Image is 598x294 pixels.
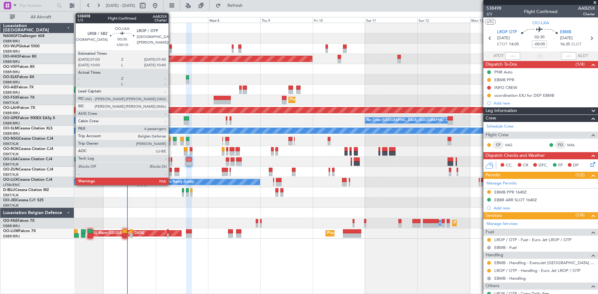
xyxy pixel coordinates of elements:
div: Tue 7 [156,17,208,23]
a: EBKT/KJK [3,172,19,177]
span: OO-WLP [3,44,18,48]
span: ELDT [572,41,581,48]
span: Crew [486,115,496,122]
a: OO-ELKFalcon 8X [3,75,34,79]
a: OO-LUMFalcon 7X [3,229,36,233]
div: CP [493,142,503,148]
span: 2/3 [486,12,501,17]
a: EBBR/BRU [3,90,20,95]
div: EBMB PPR 1640Z [494,189,527,195]
div: Sun 5 [51,17,103,23]
span: OO-ZUN [3,168,19,171]
a: OO-ROKCessna Citation CJ4 [3,147,53,151]
span: (1/4) [576,212,585,218]
button: UTC [485,19,496,25]
a: EBBR/BRU [3,49,20,54]
a: VAG [505,142,519,148]
span: 538498 [486,5,501,12]
a: EBBR/BRU [3,224,20,228]
a: LROP / OTP - Fuel - Euro Jet LROP / OTP [494,237,572,242]
span: OO-NSG [3,137,19,141]
a: EBKT/KJK [3,152,19,156]
span: OO-ELK [3,75,17,79]
span: 02:30 [534,34,544,40]
a: EBKT/KJK [3,100,19,105]
span: ALDT [578,53,588,59]
div: Mon 6 [103,17,155,23]
span: Refresh [222,3,248,8]
a: Manage Services [486,221,518,227]
a: OO-LXACessna Citation CJ4 [3,157,52,161]
a: EBBR/BRU [3,121,20,126]
span: Others [486,282,499,290]
div: No Crew [GEOGRAPHIC_DATA] ([GEOGRAPHIC_DATA] National) [367,116,471,125]
a: OO-VSFFalcon 8X [3,65,35,69]
a: OO-NSGCessna Citation CJ4 [3,137,53,141]
div: INFO CREW [494,85,517,90]
a: OO-JIDCessna CJ1 525 [3,198,44,202]
a: OO-AIEFalcon 7X [3,86,34,89]
span: CR [523,162,528,169]
span: AAB25X [578,5,595,12]
a: OO-HHOFalcon 8X [3,55,36,58]
span: OO-FSX [3,96,17,100]
span: Dispatch Checks and Weather [486,152,545,159]
div: Mon 13 [470,17,522,23]
a: EBMB - Handling [494,276,526,281]
div: Planned Maint [GEOGRAPHIC_DATA] ([GEOGRAPHIC_DATA] National) [327,229,440,238]
a: OO-SLMCessna Citation XLS [3,127,53,130]
button: Refresh [213,1,250,11]
a: EBMB - Handling - ExecuJet [GEOGRAPHIC_DATA] EBBR / BRU [494,260,595,265]
a: LFSN/ENC [3,183,20,187]
span: Flight Crew [486,132,509,139]
span: Permits [486,172,500,179]
span: CC, [506,162,513,169]
a: EBBR/BRU [3,80,20,85]
a: Schedule Crew [486,124,514,130]
div: Wed 8 [208,17,260,23]
span: (1/2) [576,172,585,178]
a: Manage Permits [486,180,517,187]
a: OO-ZUNCessna Citation CJ4 [3,168,53,171]
a: MAL [567,142,581,148]
span: DFC, [539,162,548,169]
div: Planned Maint Melsbroek Air Base [454,218,509,228]
a: OO-LAHFalcon 7X [3,106,35,110]
span: Charter [578,12,595,17]
span: OO-HHO [3,55,19,58]
button: All Aircraft [7,12,68,22]
span: Leg Information [486,107,517,114]
a: N604GFChallenger 604 [3,34,45,38]
a: OO-WLPGlobal 5500 [3,44,40,48]
span: OO-AIE [3,86,17,89]
span: OO-VSF [3,65,17,69]
div: Flight Confirmed [524,8,558,15]
span: (1/4) [576,61,585,68]
a: EBKT/KJK [3,142,19,146]
div: Add new [494,100,595,106]
div: Fri 10 [313,17,365,23]
span: OO-LXA [532,20,549,26]
a: EBBR/BRU [3,39,20,44]
div: EBBR ARR SLOT 1640Z [494,197,537,203]
span: OO-LXA [3,157,18,161]
a: LROP / OTP - Handling - Euro Jet LROP / OTP [494,268,581,273]
a: EBKT/KJK [3,162,19,167]
span: LROP OTP [497,29,517,35]
a: EBKT/KJK [3,193,19,198]
span: EBMB [560,29,571,35]
a: OO-LUXCessna Citation CJ4 [3,178,52,182]
span: Fuel [486,229,494,236]
div: FO [555,142,566,148]
span: D-IBLU [3,188,15,192]
span: All Aircraft [16,15,66,19]
div: Planned Maint Kortrijk-[GEOGRAPHIC_DATA] [122,157,195,166]
span: OO-LUX [3,178,18,182]
div: coordination EXJ for DEP EBMB [494,93,554,98]
input: Trip Number [19,1,55,10]
a: EBBR/BRU [3,234,20,239]
div: Planned Maint Geneva (Cointrin) [118,54,169,63]
span: DP [573,162,579,169]
span: [DATE] - [DATE] [106,3,135,8]
span: Handling [486,252,503,259]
